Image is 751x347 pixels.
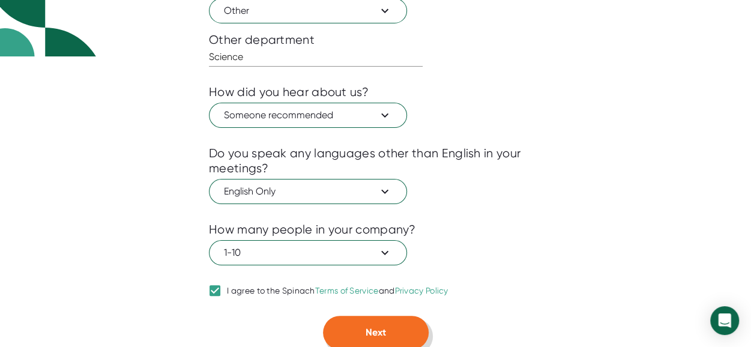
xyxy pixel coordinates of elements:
div: I agree to the Spinach and [227,286,448,297]
div: Open Intercom Messenger [710,306,739,335]
span: 1-10 [224,246,392,260]
span: Someone recommended [224,108,392,122]
div: Other department [209,32,542,47]
div: Do you speak any languages other than English in your meetings? [209,146,542,176]
div: How many people in your company? [209,222,416,237]
button: English Only [209,179,407,204]
input: What department? [209,47,423,67]
span: Other [224,4,392,18]
span: English Only [224,184,392,199]
span: Next [366,327,386,338]
a: Privacy Policy [394,286,448,295]
div: How did you hear about us? [209,85,369,100]
button: 1-10 [209,240,407,265]
a: Terms of Service [315,286,379,295]
button: Someone recommended [209,103,407,128]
